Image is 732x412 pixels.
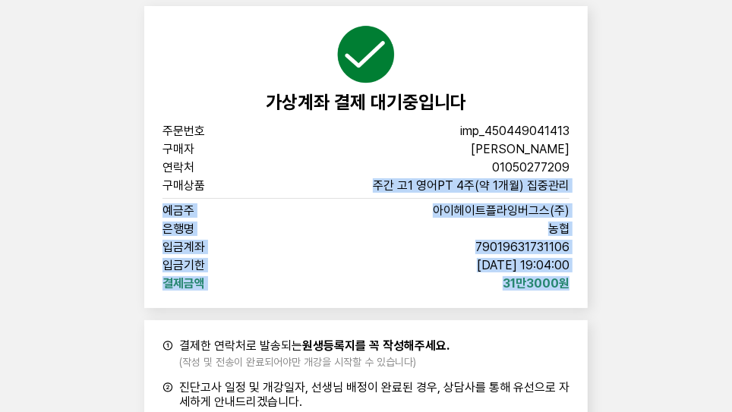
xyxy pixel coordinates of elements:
span: 주간 고1 영어PT 4주(약 1개월) 집중관리 [373,180,570,192]
span: imp_450449041413 [460,125,570,137]
span: 주문번호 [162,125,260,137]
span: (작성 및 전송이 완료되어야만 개강을 시작할 수 있습니다) [179,356,450,368]
span: 가상계좌 결제 대기중입니다 [266,91,466,113]
span: 구매상품 [162,180,260,192]
span: 입금기한 [162,259,260,272]
span: 진단고사 일정 및 개강일자, 선생님 배정이 완료된 경우, 상담사를 통해 유선으로 자세하게 안내드리겠습니다. [179,380,570,409]
span: 예금주 [162,205,260,217]
span: 79019631731106 [475,241,570,253]
b: 원생등록지를 꼭 작성해주세요. [302,338,450,353]
span: 01050277209 [492,162,570,174]
span: [DATE] 19:04:00 [477,259,570,272]
span: 결제한 연락처로 발송되는 [179,338,450,353]
span: 연락처 [162,162,260,174]
span: ① [162,338,173,368]
span: 결제금액 [162,278,260,290]
span: 입금계좌 [162,241,260,253]
span: 은행명 [162,223,260,235]
span: 농협 [548,223,570,235]
span: 31만3000원 [503,278,570,290]
span: 아이헤이트플라잉버그스(주) [433,205,570,217]
span: 구매자 [162,143,260,156]
img: succeed [336,24,396,85]
span: [PERSON_NAME] [471,143,570,156]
